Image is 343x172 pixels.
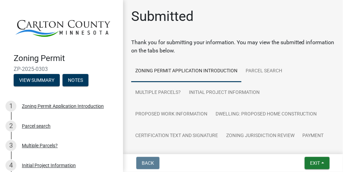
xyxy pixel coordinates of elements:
[5,140,16,151] div: 3
[299,125,328,147] a: Payment
[310,160,320,166] span: Exit
[22,104,104,109] div: Zoning Permit Application Introduction
[14,74,60,86] button: View Summary
[211,103,321,125] a: Dwelling: Proposed Home Construction
[185,82,264,104] a: Initial Project Information
[131,103,211,125] a: Proposed Work Information
[131,82,185,104] a: Multiple Parcels?
[131,38,335,55] div: Thank you for submitting your information. You may view the submitted information on the tabs below.
[14,66,109,72] span: ZP-2025-0303
[5,160,16,171] div: 4
[63,78,88,84] wm-modal-confirm: Notes
[14,53,118,63] h4: Zoning Permit
[131,8,194,25] h1: Submitted
[203,147,279,169] a: Owner Waiver Information
[131,147,203,169] a: Contractor Information
[142,160,154,166] span: Back
[14,78,60,84] wm-modal-confirm: Summary
[305,157,330,169] button: Exit
[63,74,88,86] button: Notes
[22,124,51,128] div: Parcel search
[5,121,16,132] div: 2
[131,60,242,82] a: Zoning Permit Application Introduction
[22,143,58,148] div: Multiple Parcels?
[242,60,286,82] a: Parcel search
[136,157,160,169] button: Back
[22,163,76,168] div: Initial Project Information
[14,7,112,46] img: Carlton County, Minnesota
[5,101,16,112] div: 1
[222,125,299,147] a: Zoning Jurisdiction Review
[131,125,222,147] a: Certification Text and Signature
